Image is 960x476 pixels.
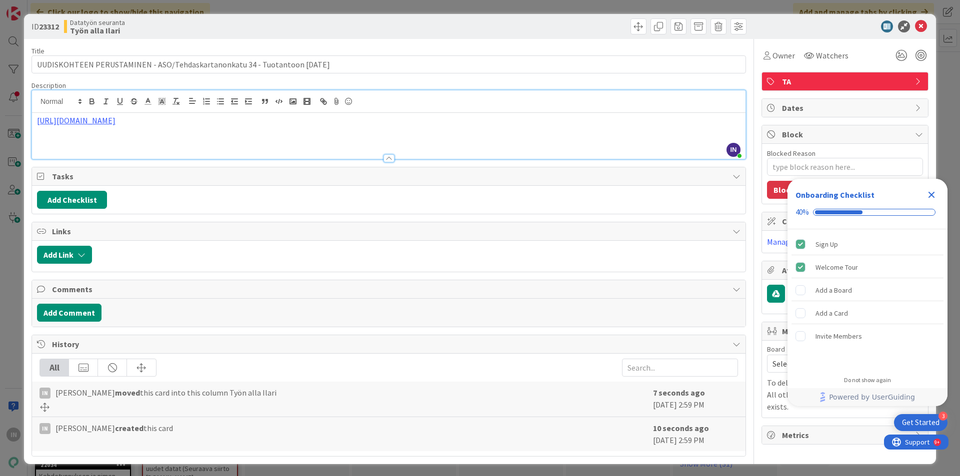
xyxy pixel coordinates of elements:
div: 9+ [50,4,55,12]
b: 10 seconds ago [653,423,709,433]
div: Checklist items [787,229,947,370]
span: Dates [782,102,910,114]
div: IN [39,423,50,434]
div: Welcome Tour is complete. [791,256,943,278]
b: Työn alla Ilari [70,26,125,34]
b: created [115,423,143,433]
div: Sign Up [815,238,838,250]
div: Welcome Tour [815,261,858,273]
a: Powered by UserGuiding [792,388,942,406]
input: type card name here... [31,55,746,73]
div: Add a Board [815,284,852,296]
b: 7 seconds ago [653,388,705,398]
p: To delete a mirror card, just delete the card. All other mirrored cards will continue to exists. [767,377,923,413]
b: 23312 [39,21,59,31]
b: moved [115,388,140,398]
span: Watchers [816,49,848,61]
div: [DATE] 2:59 PM [653,422,738,446]
div: Open Get Started checklist, remaining modules: 3 [894,414,947,431]
span: Mirrors [782,325,910,337]
div: [DATE] 2:59 PM [653,387,738,412]
span: IN [726,143,740,157]
span: Links [52,225,727,237]
span: History [52,338,727,350]
span: Powered by UserGuiding [829,391,915,403]
span: [PERSON_NAME] this card [55,422,173,434]
button: Add Link [37,246,92,264]
span: Board [767,346,785,353]
div: Checklist Container [787,179,947,406]
button: Add Checklist [37,191,107,209]
div: Do not show again [844,376,891,384]
span: Support [21,1,45,13]
span: Select... [772,357,900,371]
span: [PERSON_NAME] this card into this column Työn alla Ilari [55,387,276,399]
div: Get Started [902,418,939,428]
span: Datatyön seuranta [70,18,125,26]
div: 40% [795,208,809,217]
button: Block [767,181,801,199]
span: Owner [772,49,795,61]
div: Close Checklist [923,187,939,203]
div: Checklist progress: 40% [795,208,939,217]
label: Title [31,46,44,55]
span: ID [31,20,59,32]
div: IN [39,388,50,399]
a: [URL][DOMAIN_NAME] [37,115,115,125]
div: Add a Card is incomplete. [791,302,943,324]
div: Invite Members is incomplete. [791,325,943,347]
div: Add a Card [815,307,848,319]
div: 3 [938,412,947,421]
div: Onboarding Checklist [795,189,874,201]
span: Description [31,81,66,90]
span: Metrics [782,429,910,441]
div: All [40,359,69,376]
span: Comments [52,283,727,295]
button: Add Comment [37,304,101,322]
input: Search... [622,359,738,377]
label: Blocked Reason [767,149,815,158]
span: Block [782,128,910,140]
div: Invite Members [815,330,862,342]
div: Sign Up is complete. [791,233,943,255]
span: Custom Fields [782,215,910,227]
span: Attachments [782,264,910,276]
div: Footer [787,388,947,406]
span: Tasks [52,170,727,182]
div: Add a Board is incomplete. [791,279,943,301]
a: Manage Custom Fields [767,237,844,247]
span: TA [782,75,910,87]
